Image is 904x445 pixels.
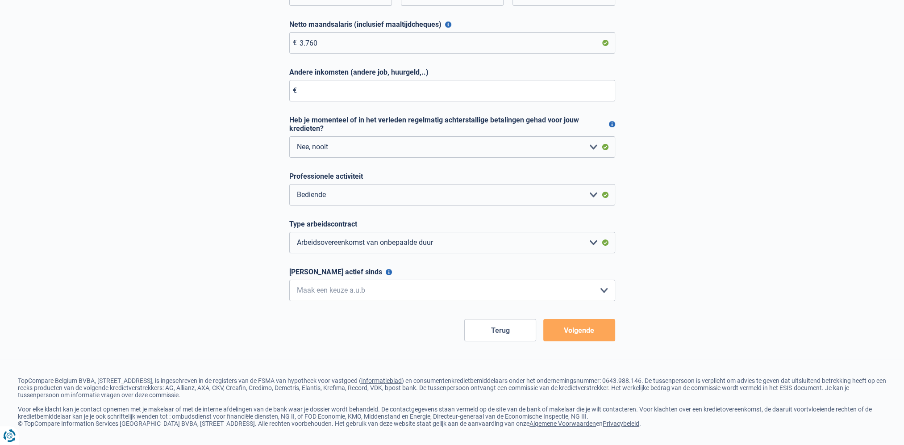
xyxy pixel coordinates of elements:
[603,420,639,427] a: Privacybeleid
[529,420,596,427] a: Algemene Voorwaarden
[289,268,615,276] label: [PERSON_NAME] actief sinds
[609,121,615,127] button: Heb je momenteel of in het verleden regelmatig achterstallige betalingen gehad voor jouw kredieten?
[289,68,615,76] label: Andere inkomsten (andere job, huurgeld,..)
[289,20,615,29] label: Netto maandsalaris (inclusief maaltijdcheques)
[386,269,392,275] button: [PERSON_NAME] actief sinds
[293,38,297,47] span: €
[543,319,615,341] button: Volgende
[289,220,615,228] label: Type arbeidscontract
[464,319,536,341] button: Terug
[289,172,615,181] label: Professionele activiteit
[289,116,615,133] label: Heb je momenteel of in het verleden regelmatig achterstallige betalingen gehad voor jouw kredieten?
[445,21,451,28] button: Netto maandsalaris (inclusief maaltijdcheques)
[293,86,297,95] span: €
[361,377,402,384] a: informatieblad
[2,283,3,284] img: Advertisement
